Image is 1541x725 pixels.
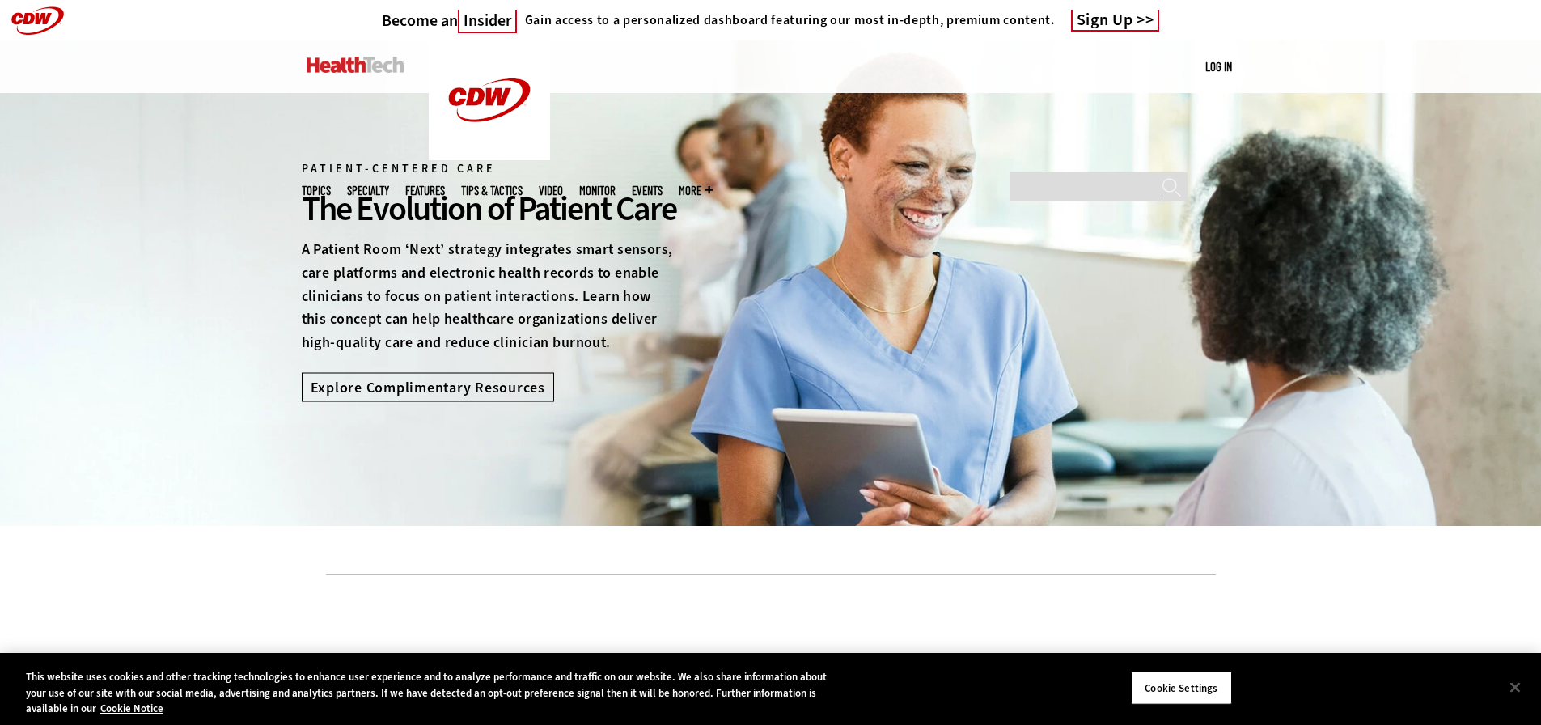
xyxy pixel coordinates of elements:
[405,184,445,197] a: Features
[307,57,404,73] img: Home
[461,184,523,197] a: Tips & Tactics
[26,669,848,717] div: This website uses cookies and other tracking technologies to enhance user experience and to analy...
[1205,59,1232,74] a: Log in
[1497,669,1533,705] button: Close
[429,147,550,164] a: CDW
[382,11,517,31] a: Become anInsider
[539,184,563,197] a: Video
[517,12,1055,28] a: Gain access to a personalized dashboard featuring our most in-depth, premium content.
[1071,10,1160,32] a: Sign Up
[302,187,677,231] div: The Evolution of Patient Care
[100,702,163,715] a: More information about your privacy
[525,12,1055,28] h4: Gain access to a personalized dashboard featuring our most in-depth, premium content.
[579,184,616,197] a: MonITor
[1205,58,1232,75] div: User menu
[302,184,331,197] span: Topics
[347,184,389,197] span: Specialty
[632,184,663,197] a: Events
[1131,671,1232,705] button: Cookie Settings
[476,600,1065,672] iframe: advertisement
[429,40,550,160] img: Home
[302,238,677,354] p: A Patient Room ‘Next’ strategy integrates smart sensors, care platforms and electronic health rec...
[679,184,713,197] span: More
[382,11,517,31] h3: Become an
[302,372,554,401] a: Explore Complimentary Resources
[458,10,517,33] span: Insider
